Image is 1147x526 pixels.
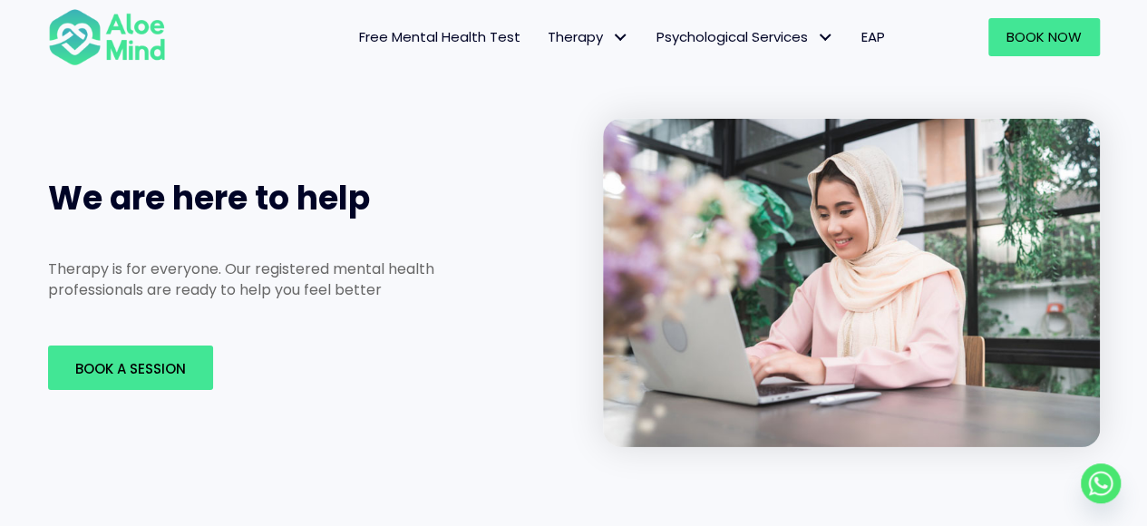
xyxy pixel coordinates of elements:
img: asian-laptop-session [603,119,1100,446]
span: EAP [861,27,885,46]
a: Book A Session [48,346,213,390]
span: Therapy [548,27,629,46]
img: Aloe mind Logo [48,7,166,67]
a: Whatsapp [1081,463,1121,503]
p: Therapy is for everyone. Our registered mental health professionals are ready to help you feel be... [48,258,494,300]
span: Book Now [1006,27,1082,46]
span: Free Mental Health Test [359,27,520,46]
a: Free Mental Health Test [345,18,534,56]
a: EAP [848,18,899,56]
span: Therapy: submenu [608,24,634,51]
span: Psychological Services: submenu [812,24,839,51]
a: Book Now [988,18,1100,56]
span: Psychological Services [656,27,834,46]
span: Book A Session [75,359,186,378]
nav: Menu [190,18,899,56]
a: TherapyTherapy: submenu [534,18,643,56]
span: We are here to help [48,175,370,221]
a: Psychological ServicesPsychological Services: submenu [643,18,848,56]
